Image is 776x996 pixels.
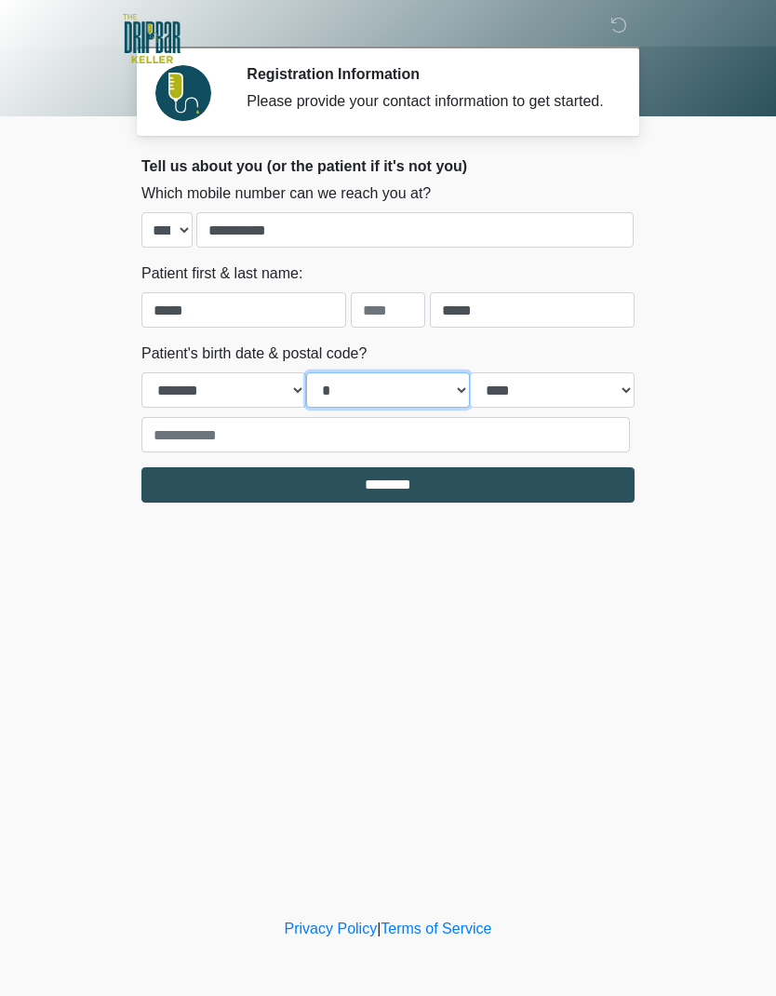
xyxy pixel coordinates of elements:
[285,921,378,936] a: Privacy Policy
[141,262,302,285] label: Patient first & last name:
[141,343,367,365] label: Patient's birth date & postal code?
[381,921,491,936] a: Terms of Service
[377,921,381,936] a: |
[141,182,431,205] label: Which mobile number can we reach you at?
[247,90,607,113] div: Please provide your contact information to get started.
[155,65,211,121] img: Agent Avatar
[141,157,635,175] h2: Tell us about you (or the patient if it's not you)
[123,14,181,63] img: The DRIPBaR - Keller Logo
